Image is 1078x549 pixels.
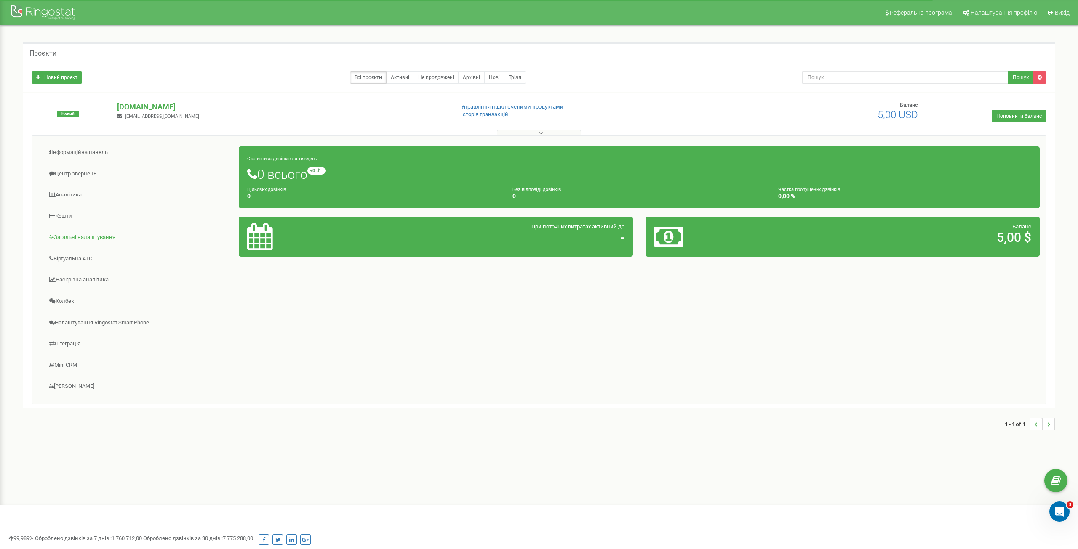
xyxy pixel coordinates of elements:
span: 1 - 1 of 1 [1005,418,1030,430]
a: Новий проєкт [32,71,82,84]
span: [EMAIL_ADDRESS][DOMAIN_NAME] [125,114,199,119]
h4: 0,00 % [778,193,1031,199]
span: Баланс [900,102,918,108]
small: Частка пропущених дзвінків [778,187,840,192]
small: Без відповіді дзвінків [512,187,561,192]
a: Управління підключеними продуктами [461,103,563,110]
button: Пошук [1008,71,1033,84]
a: Всі проєкти [350,71,387,84]
small: Цільових дзвінків [247,187,286,192]
a: Активні [386,71,414,84]
span: 3 [1067,501,1073,508]
span: Вихід [1055,9,1070,16]
a: Архівні [458,71,485,84]
small: Статистика дзвінків за тиждень [247,156,317,162]
span: Налаштування профілю [971,9,1037,16]
a: Поповнити баланс [992,110,1046,122]
a: Наскрізна аналітика [38,270,239,290]
iframe: Intercom live chat [1049,501,1070,522]
a: Нові [484,71,504,84]
a: Тріал [504,71,526,84]
a: Колбек [38,291,239,312]
a: Центр звернень [38,164,239,184]
span: 5,00 USD [878,109,918,121]
a: Аналiтика [38,185,239,205]
a: Інформаційна панель [38,142,239,163]
h4: 0 [247,193,500,199]
nav: ... [1005,409,1055,439]
a: Загальні налаштування [38,227,239,248]
span: Баланс [1012,223,1031,230]
span: При поточних витратах активний до [531,223,624,230]
a: Історія транзакцій [461,111,508,117]
a: Налаштування Ringostat Smart Phone [38,313,239,333]
a: Інтеграція [38,334,239,354]
a: Не продовжені [414,71,459,84]
span: Новий [57,111,79,117]
span: Реферальна програма [890,9,952,16]
h5: Проєкти [29,50,56,57]
h2: - [377,231,624,244]
small: +0 [307,167,326,175]
a: Віртуальна АТС [38,249,239,269]
input: Пошук [802,71,1009,84]
a: [PERSON_NAME] [38,376,239,397]
h2: 5,00 $ [784,231,1031,244]
a: Mini CRM [38,355,239,376]
h1: 0 всього [247,167,1031,181]
h4: 0 [512,193,766,199]
p: [DOMAIN_NAME] [117,101,447,112]
a: Кошти [38,206,239,227]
